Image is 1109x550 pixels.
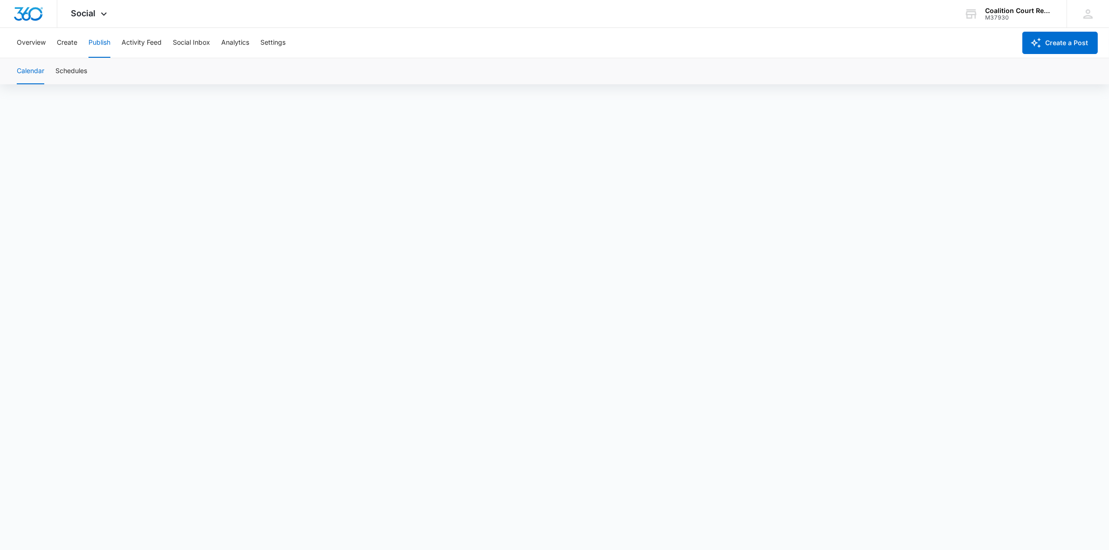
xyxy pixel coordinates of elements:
[17,28,46,58] button: Overview
[985,14,1053,21] div: account id
[122,28,162,58] button: Activity Feed
[260,28,286,58] button: Settings
[221,28,249,58] button: Analytics
[17,58,44,84] button: Calendar
[55,58,87,84] button: Schedules
[57,28,77,58] button: Create
[1022,32,1098,54] button: Create a Post
[985,7,1053,14] div: account name
[88,28,110,58] button: Publish
[173,28,210,58] button: Social Inbox
[71,8,96,18] span: Social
